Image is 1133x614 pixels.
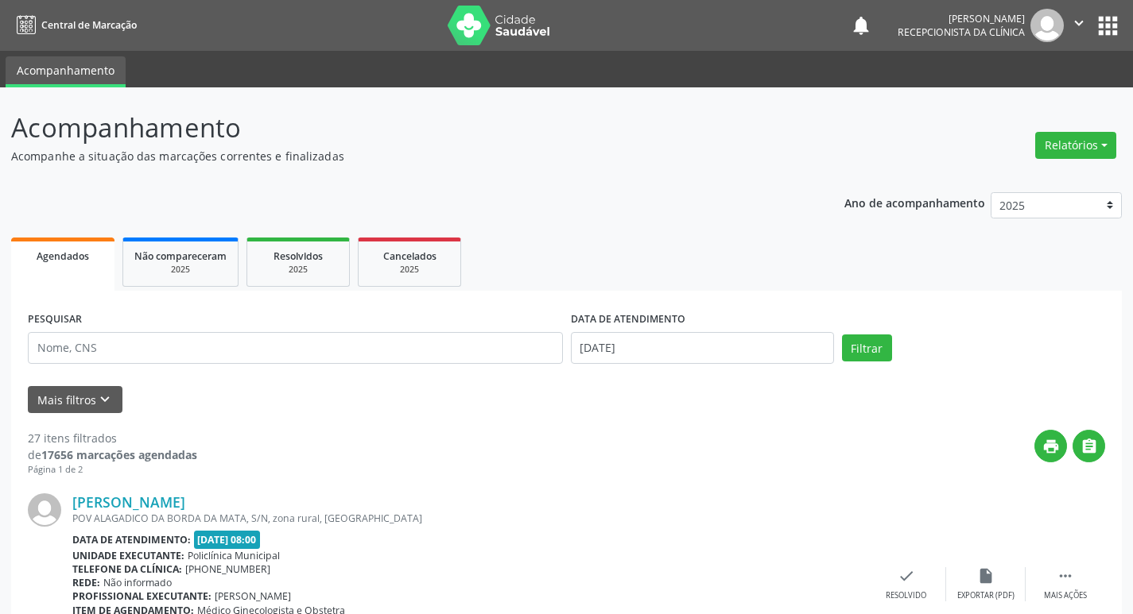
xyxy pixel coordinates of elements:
b: Data de atendimento: [72,533,191,546]
i:  [1081,438,1098,455]
span: Cancelados [383,249,437,263]
img: img [1030,9,1064,42]
i:  [1057,567,1074,585]
span: Não compareceram [134,249,227,263]
span: [PERSON_NAME] [215,589,291,603]
div: POV ALAGADICO DA BORDA DA MATA, S/N, zona rural, [GEOGRAPHIC_DATA] [72,512,867,525]
i: print [1042,438,1060,455]
i:  [1070,14,1088,32]
div: 2025 [370,264,449,276]
div: Exportar (PDF) [957,590,1015,601]
div: 27 itens filtrados [28,430,197,446]
label: PESQUISAR [28,307,82,332]
input: Selecione um intervalo [571,332,834,364]
b: Rede: [72,576,100,589]
span: Resolvidos [274,249,323,263]
p: Acompanhe a situação das marcações correntes e finalizadas [11,148,789,164]
b: Unidade executante: [72,549,184,562]
button: Filtrar [842,334,892,361]
strong: 17656 marcações agendadas [41,447,197,462]
button:  [1073,430,1105,462]
button: notifications [850,14,872,37]
span: Recepcionista da clínica [898,25,1025,39]
button: apps [1094,12,1122,40]
span: [PHONE_NUMBER] [185,562,270,576]
b: Telefone da clínica: [72,562,182,576]
img: img [28,493,61,527]
label: DATA DE ATENDIMENTO [571,307,685,332]
div: 2025 [134,264,227,276]
a: [PERSON_NAME] [72,493,185,511]
button: Relatórios [1035,132,1116,159]
div: [PERSON_NAME] [898,12,1025,25]
a: Acompanhamento [6,56,126,87]
span: [DATE] 08:00 [194,531,261,549]
a: Central de Marcação [11,12,137,38]
i: check [898,567,915,585]
i: insert_drive_file [977,567,995,585]
div: Mais ações [1044,590,1087,601]
button:  [1064,9,1094,42]
p: Ano de acompanhamento [844,192,985,212]
div: Página 1 de 2 [28,463,197,477]
p: Acompanhamento [11,108,789,148]
div: Resolvido [886,590,926,601]
button: Mais filtroskeyboard_arrow_down [28,386,122,414]
button: print [1034,430,1067,462]
div: 2025 [258,264,338,276]
span: Agendados [37,249,89,263]
input: Nome, CNS [28,332,563,364]
span: Policlínica Municipal [188,549,280,562]
span: Central de Marcação [41,18,137,32]
div: de [28,446,197,463]
span: Não informado [103,576,172,589]
i: keyboard_arrow_down [96,391,114,408]
b: Profissional executante: [72,589,211,603]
